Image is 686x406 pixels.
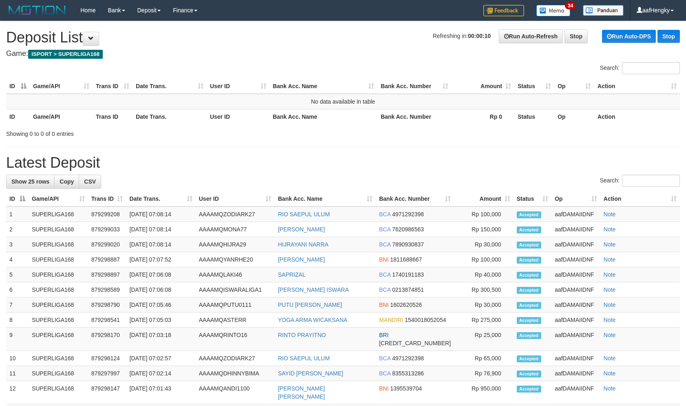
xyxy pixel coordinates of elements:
td: 879298147 [88,381,126,404]
td: AAAAMQMONA77 [196,222,275,237]
td: SUPERLIGA168 [29,328,88,351]
td: 1 [6,206,29,222]
a: Note [604,317,616,323]
td: AAAAMQZODIARK27 [196,351,275,366]
a: CSV [79,175,101,189]
span: Copy 1811688667 to clipboard [390,256,422,263]
td: Rp 275,000 [454,313,513,328]
a: Run Auto-Refresh [499,29,563,43]
th: ID: activate to sort column descending [6,79,30,94]
th: Amount: activate to sort column ascending [451,79,514,94]
span: BCA [379,286,390,293]
a: PUTU [PERSON_NAME] [278,302,342,308]
td: [DATE] 07:07:52 [126,252,195,267]
td: aafDAMAIIDNF [551,297,600,313]
a: [PERSON_NAME] [278,226,325,233]
label: Search: [600,175,680,187]
td: 6 [6,282,29,297]
th: User ID [207,109,270,124]
td: 2 [6,222,29,237]
td: SUPERLIGA168 [29,222,88,237]
td: [DATE] 07:08:14 [126,237,195,252]
a: Note [604,211,616,217]
td: [DATE] 07:06:08 [126,267,195,282]
a: Note [604,256,616,263]
th: Action: activate to sort column ascending [600,191,680,206]
span: Accepted [517,272,541,279]
th: Status: activate to sort column ascending [514,79,554,94]
td: [DATE] 07:05:46 [126,297,195,313]
td: 10 [6,351,29,366]
a: Run Auto-DPS [602,30,656,43]
td: SUPERLIGA168 [29,313,88,328]
span: Accepted [517,317,541,324]
span: BCA [379,226,390,233]
td: AAAAMQHIJRA29 [196,237,275,252]
th: Date Trans. [133,109,207,124]
span: Copy 1602620526 to clipboard [390,302,422,308]
a: YOGA ARMA WICAKSANA [278,317,347,323]
span: BCA [379,211,390,217]
span: Copy 7890930837 to clipboard [392,241,424,248]
th: Op: activate to sort column ascending [554,79,594,94]
td: [DATE] 07:06:08 [126,282,195,297]
td: 3 [6,237,29,252]
a: RIO SAEPUL ULUM [278,211,330,217]
td: AAAAMQDHINNYBIMA [196,366,275,381]
span: Accepted [517,211,541,218]
td: aafDAMAIIDNF [551,366,600,381]
td: aafDAMAIIDNF [551,351,600,366]
span: BCA [379,370,390,377]
span: BCA [379,241,390,248]
h4: Game: [6,50,680,58]
th: Action: activate to sort column ascending [594,79,680,94]
input: Search: [622,175,680,187]
td: AAAAMQLAKI46 [196,267,275,282]
span: BNI [379,385,388,392]
span: Copy 4971292398 to clipboard [392,211,424,217]
a: Note [604,226,616,233]
th: ID [6,109,30,124]
td: 879298170 [88,328,126,351]
span: Accepted [517,257,541,264]
span: ISPORT > SUPERLIGA168 [28,50,103,59]
th: User ID: activate to sort column ascending [196,191,275,206]
td: Rp 30,000 [454,297,513,313]
td: AAAAMQANDI1100 [196,381,275,404]
td: Rp 950,000 [454,381,513,404]
a: [PERSON_NAME] [PERSON_NAME] [278,385,325,400]
td: 879298790 [88,297,126,313]
th: Bank Acc. Name: activate to sort column ascending [274,191,376,206]
td: [DATE] 07:03:18 [126,328,195,351]
td: 879298589 [88,282,126,297]
a: Note [604,241,616,248]
span: Accepted [517,386,541,393]
th: Game/API: activate to sort column ascending [29,191,88,206]
span: Copy 1540018052054 to clipboard [405,317,446,323]
th: Bank Acc. Number: activate to sort column ascending [377,79,451,94]
td: AAAAMQZODIARK27 [196,206,275,222]
td: 12 [6,381,29,404]
td: aafDAMAIIDNF [551,267,600,282]
th: Bank Acc. Number [377,109,451,124]
a: Note [604,355,616,362]
td: Rp 40,000 [454,267,513,282]
a: Note [604,286,616,293]
td: SUPERLIGA168 [29,366,88,381]
span: BNI [379,302,388,308]
div: Showing 0 to 0 of 0 entries [6,126,280,138]
td: 5 [6,267,29,282]
span: BCA [379,355,390,362]
span: Copy 7620986563 to clipboard [392,226,424,233]
span: Copy 696901020130538 to clipboard [379,340,451,346]
th: Amount: activate to sort column ascending [454,191,513,206]
td: 879298541 [88,313,126,328]
a: HIJRAYANI NARRA [278,241,328,248]
span: Accepted [517,332,541,339]
td: aafDAMAIIDNF [551,237,600,252]
span: BNI [379,256,388,263]
td: 8 [6,313,29,328]
a: Note [604,271,616,278]
th: Rp 0 [451,109,514,124]
input: Search: [622,62,680,74]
